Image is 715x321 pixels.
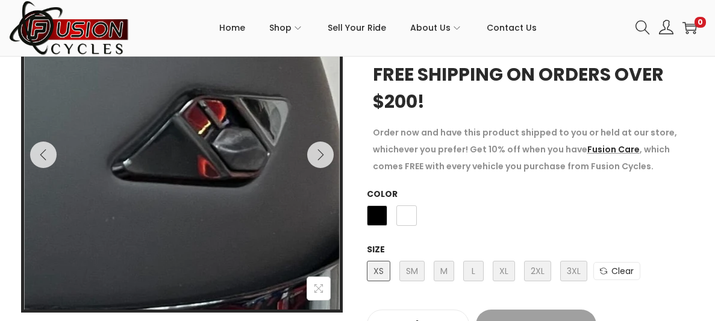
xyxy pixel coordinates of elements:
span: Shop [269,13,292,43]
a: Fusion Care [587,143,640,155]
label: Color [367,188,398,200]
a: Clear [593,262,640,280]
a: About Us [410,1,463,55]
nav: Primary navigation [130,1,626,55]
span: XS [367,261,390,281]
span: Home [219,13,245,43]
span: M [434,261,454,281]
a: Sell Your Ride [328,1,386,55]
label: Size [367,243,385,255]
a: Shop [269,1,304,55]
a: Home [219,1,245,55]
a: Contact Us [487,1,537,55]
button: Next [307,142,334,168]
span: About Us [410,13,451,43]
span: SM [399,261,425,281]
span: Contact Us [487,13,537,43]
span: XL [493,261,515,281]
span: 3XL [560,261,587,281]
span: Sell Your Ride [328,13,386,43]
p: Order now and have this product shipped to you or held at our store, whichever you prefer! Get 10... [373,124,695,175]
a: 0 [682,20,697,35]
button: Previous [30,142,57,168]
span: 2XL [524,261,551,281]
h3: FREE SHIPPING ON ORDERS OVER $200! [373,61,695,115]
span: L [463,261,484,281]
